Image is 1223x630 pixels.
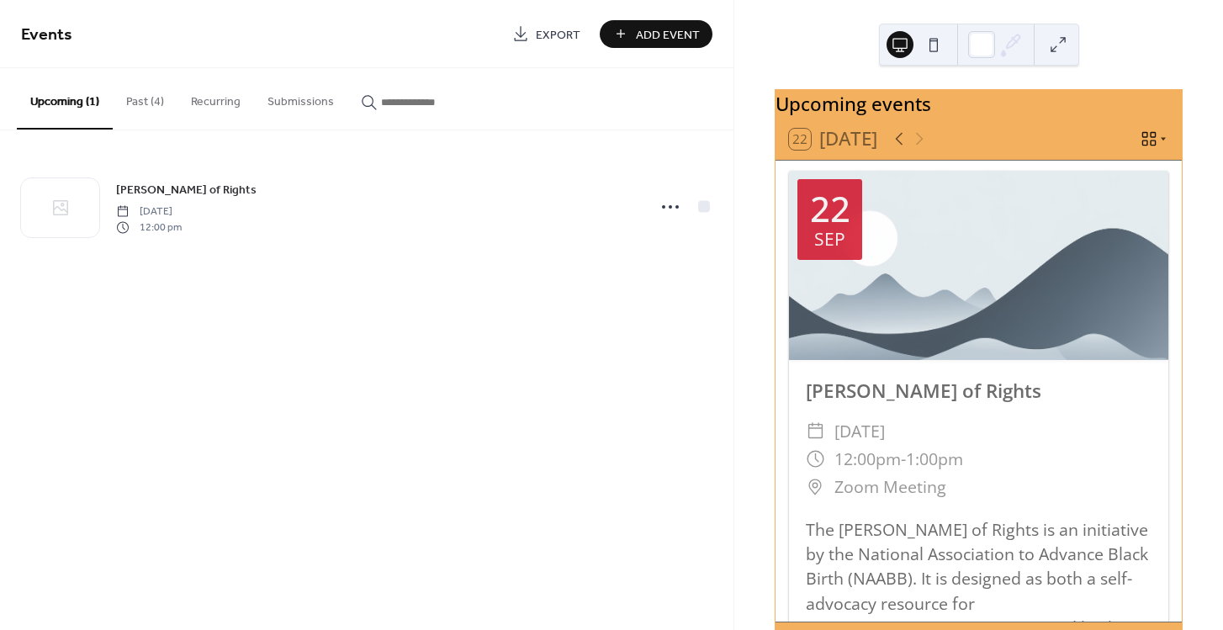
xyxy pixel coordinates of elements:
[834,417,885,445] span: [DATE]
[776,90,1182,119] div: Upcoming events
[901,445,906,473] span: -
[116,180,257,199] a: [PERSON_NAME] of Rights
[806,417,824,445] div: ​
[834,473,946,500] span: Zoom Meeting
[600,20,712,48] button: Add Event
[810,191,850,226] div: 22
[536,26,580,44] span: Export
[814,230,845,248] div: Sep
[906,445,963,473] span: 1:00pm
[834,445,901,473] span: 12:00pm
[806,473,824,500] div: ​
[21,19,72,51] span: Events
[789,377,1168,405] div: [PERSON_NAME] of Rights
[500,20,593,48] a: Export
[113,68,177,128] button: Past (4)
[116,220,182,235] span: 12:00 pm
[116,182,257,199] span: [PERSON_NAME] of Rights
[177,68,254,128] button: Recurring
[17,68,113,130] button: Upcoming (1)
[636,26,700,44] span: Add Event
[116,204,182,220] span: [DATE]
[806,445,824,473] div: ​
[254,68,347,128] button: Submissions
